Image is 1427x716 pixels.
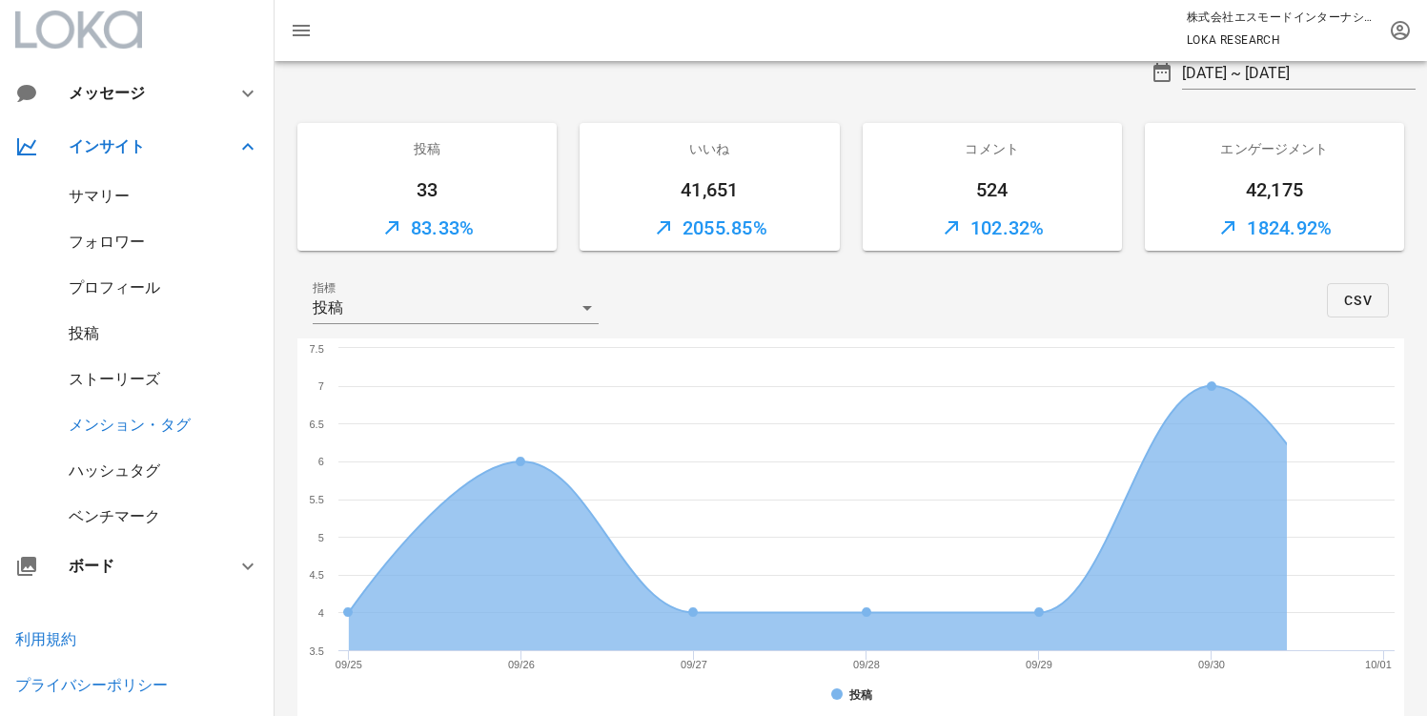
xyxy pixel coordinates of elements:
[853,659,880,670] text: 09/28
[309,494,324,505] text: 5.5
[863,174,1122,205] div: 524
[580,205,839,251] div: 2055.85%
[1327,283,1389,317] button: CSV
[69,187,130,205] a: サマリー
[297,205,557,251] div: 83.33%
[1145,174,1404,205] div: 42,175
[1145,123,1404,174] div: エンゲージメント
[297,174,557,205] div: 33
[1365,659,1392,670] text: 10/01
[1187,8,1377,27] p: 株式会社エスモードインターナショナル
[69,137,214,155] div: インサイト
[69,461,160,480] a: ハッシュタグ
[69,507,160,525] a: ベンチマーク
[318,380,324,392] text: 7
[313,293,599,323] div: 指標投稿
[1343,293,1373,308] span: CSV
[318,456,324,467] text: 6
[336,659,362,670] text: 09/25
[309,645,324,657] text: 3.5
[681,659,707,670] text: 09/27
[1145,205,1404,251] div: 1824.92%
[69,278,160,297] a: プロフィール
[848,688,873,702] tspan: 投稿
[297,123,557,174] div: 投稿
[69,370,160,388] a: ストーリーズ
[863,205,1122,251] div: 102.32%
[508,659,535,670] text: 09/26
[580,174,839,205] div: 41,651
[318,607,324,619] text: 4
[69,416,191,434] a: メンション・タグ
[1026,659,1052,670] text: 09/29
[309,343,324,355] text: 7.5
[1187,31,1377,50] p: LOKA RESEARCH
[15,630,76,648] a: 利用規約
[69,84,206,102] div: メッセージ
[318,532,324,543] text: 5
[69,324,99,342] a: 投稿
[1198,659,1225,670] text: 09/30
[580,123,839,174] div: いいね
[15,676,168,694] a: プライバシーポリシー
[69,557,214,575] div: ボード
[309,419,324,430] text: 6.5
[309,569,324,581] text: 4.5
[313,299,343,317] div: 投稿
[69,233,145,251] a: フォロワー
[863,123,1122,174] div: コメント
